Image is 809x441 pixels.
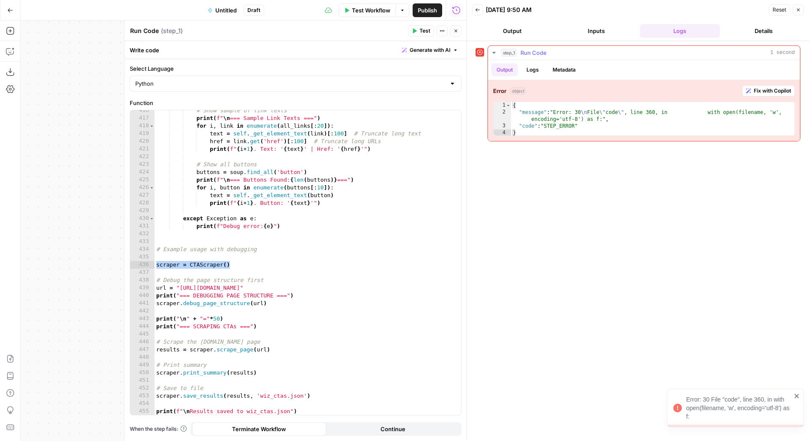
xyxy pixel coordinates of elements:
[754,87,791,95] span: Fix with Copilot
[769,4,790,15] button: Reset
[130,215,155,222] div: 430
[418,6,437,15] span: Publish
[408,25,434,36] button: Test
[247,6,260,14] span: Draft
[130,122,155,130] div: 418
[488,60,800,141] div: 1 second
[130,192,155,199] div: 427
[381,425,405,433] span: Continue
[494,109,511,123] div: 2
[494,123,511,129] div: 3
[130,27,159,35] textarea: Run Code
[130,64,461,73] label: Select Language
[130,238,155,246] div: 433
[399,45,461,56] button: Generate with AI
[130,354,155,361] div: 448
[130,276,155,284] div: 438
[130,284,155,292] div: 439
[723,24,804,38] button: Details
[556,24,636,38] button: Inputs
[494,129,511,136] div: 4
[773,6,786,14] span: Reset
[794,393,800,399] button: close
[130,161,155,168] div: 423
[130,138,155,145] div: 420
[130,338,155,346] div: 446
[547,63,581,76] button: Metadata
[472,24,553,38] button: Output
[501,48,517,57] span: step_1
[130,315,155,323] div: 443
[135,79,446,88] input: Python
[130,425,187,433] a: When the step fails:
[130,153,155,161] div: 422
[130,184,155,192] div: 426
[130,369,155,377] div: 450
[149,215,154,222] span: Toggle code folding, rows 430 through 431
[130,168,155,176] div: 424
[521,63,544,76] button: Logs
[326,422,460,436] button: Continue
[130,269,155,276] div: 437
[130,199,155,207] div: 428
[161,27,183,35] span: ( step_1 )
[491,63,518,76] button: Output
[130,222,155,230] div: 431
[352,6,390,15] span: Test Workflow
[130,145,155,153] div: 421
[130,99,461,107] label: Function
[149,184,154,192] span: Toggle code folding, rows 426 through 428
[130,408,155,415] div: 455
[130,230,155,238] div: 432
[130,176,155,184] div: 425
[130,323,155,330] div: 444
[742,85,795,96] button: Fix with Copilot
[506,102,511,109] span: Toggle code folding, rows 1 through 4
[130,207,155,215] div: 429
[410,46,450,54] span: Generate with AI
[130,300,155,307] div: 441
[686,395,791,421] div: Error: 30 File "code", line 360, in with open(filename, 'w', encoding='utf-8') as f:
[130,292,155,300] div: 440
[770,49,795,57] span: 1 second
[130,361,155,369] div: 449
[339,3,396,17] button: Test Workflow
[130,384,155,392] div: 452
[130,130,155,138] div: 419
[202,3,242,17] button: Untitled
[488,46,800,60] button: 1 second
[510,87,526,95] span: object
[413,3,442,17] button: Publish
[494,102,511,109] div: 1
[520,48,547,57] span: Run Code
[130,261,155,269] div: 436
[130,107,155,114] div: 416
[130,307,155,315] div: 442
[130,253,155,261] div: 435
[419,27,430,35] span: Test
[130,330,155,338] div: 445
[130,400,155,408] div: 454
[215,6,237,15] span: Untitled
[149,122,154,130] span: Toggle code folding, rows 418 through 421
[130,377,155,384] div: 451
[130,246,155,253] div: 434
[640,24,720,38] button: Logs
[130,346,155,354] div: 447
[232,425,286,433] span: Terminate Workflow
[130,392,155,400] div: 453
[130,114,155,122] div: 417
[493,87,506,95] strong: Error
[125,41,467,59] div: Write code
